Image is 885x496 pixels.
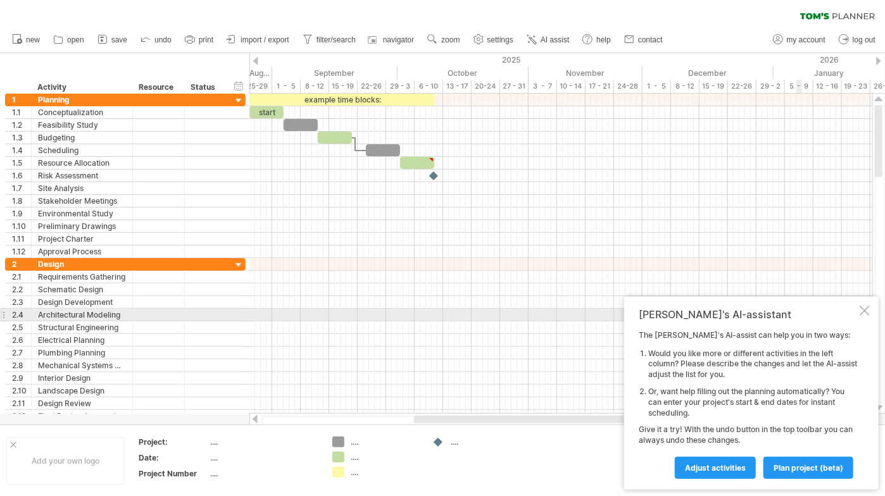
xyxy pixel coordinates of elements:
div: 8 - 12 [671,80,700,93]
div: 19 - 23 [842,80,870,93]
div: 15 - 19 [700,80,728,93]
div: Project Number [139,468,208,479]
span: open [67,35,84,44]
div: 1 - 5 [272,80,301,93]
div: 17 - 21 [586,80,614,93]
div: 2.12 [12,410,31,422]
div: 22-26 [728,80,756,93]
div: .... [451,437,520,447]
a: zoom [424,32,463,48]
div: 6 - 10 [415,80,443,93]
div: 2.8 [12,359,31,371]
div: Site Analysis [38,182,126,194]
a: filter/search [299,32,360,48]
div: Design Development [38,296,126,308]
div: .... [351,467,420,478]
div: .... [211,437,317,447]
div: 29 - 2 [756,80,785,93]
span: Adjust activities [685,463,746,473]
div: 1.3 [12,132,31,144]
span: import / export [241,35,289,44]
div: Mechanical Systems Design [38,359,126,371]
span: help [596,35,611,44]
div: 8 - 12 [301,80,329,93]
li: Or, want help filling out the planning automatically? You can enter your project's start & end da... [648,387,857,418]
div: Plumbing Planning [38,347,126,359]
div: Environmental Study [38,208,126,220]
div: 2.5 [12,321,31,333]
div: 2.11 [12,397,31,409]
div: Resource [139,81,177,94]
span: settings [487,35,513,44]
div: 10 - 14 [557,80,586,93]
div: .... [211,468,317,479]
div: Preliminary Drawings [38,220,126,232]
div: 2.7 [12,347,31,359]
div: 1.9 [12,208,31,220]
a: print [182,32,217,48]
div: Electrical Planning [38,334,126,346]
span: new [26,35,40,44]
div: The [PERSON_NAME]'s AI-assist can help you in two ways: Give it a try! With the undo button in th... [639,330,857,478]
div: example time blocks: [249,94,435,106]
span: AI assist [541,35,569,44]
div: Schematic Design [38,283,126,295]
span: print [199,35,213,44]
div: 24-28 [614,80,643,93]
a: open [50,32,88,48]
div: Scheduling [38,144,126,156]
div: 2.2 [12,283,31,295]
div: 1.4 [12,144,31,156]
div: Project: [139,437,208,447]
div: 2.6 [12,334,31,346]
div: November 2025 [529,66,643,80]
div: Resource Allocation [38,157,126,169]
span: plan project (beta) [774,463,843,473]
div: 1.6 [12,170,31,182]
div: Date: [139,452,208,463]
div: December 2025 [643,66,774,80]
span: my account [787,35,825,44]
div: Structural Engineering [38,321,126,333]
div: start [249,106,284,118]
div: Status [191,81,218,94]
div: Risk Assessment [38,170,126,182]
span: filter/search [317,35,356,44]
div: Planning [38,94,126,106]
div: .... [351,452,420,462]
a: log out [836,32,879,48]
div: Feasibility Study [38,119,126,131]
a: save [94,32,131,48]
div: Landscape Design [38,385,126,397]
div: Project Charter [38,233,126,245]
div: 1 - 5 [643,80,671,93]
div: 3 - 7 [529,80,557,93]
div: 1.5 [12,157,31,169]
div: Add your own logo [6,437,125,485]
a: settings [470,32,517,48]
div: 1 [12,94,31,106]
a: navigator [366,32,418,48]
div: 5 - 9 [785,80,813,93]
div: 22-26 [358,80,386,93]
div: 15 - 19 [329,80,358,93]
span: save [111,35,127,44]
a: AI assist [524,32,573,48]
div: Interior Design [38,372,126,384]
div: Requirements Gathering [38,271,126,283]
div: 27 - 31 [500,80,529,93]
div: 2.10 [12,385,31,397]
div: 2 [12,258,31,270]
div: 1.12 [12,245,31,257]
div: .... [211,452,317,463]
div: 25-29 [244,80,272,93]
a: import / export [223,32,293,48]
div: Design [38,258,126,270]
div: 1.1 [12,106,31,118]
div: October 2025 [398,66,529,80]
div: .... [351,437,420,447]
div: Final Design Approval [38,410,126,422]
div: 29 - 3 [386,80,415,93]
div: Budgeting [38,132,126,144]
span: zoom [441,35,460,44]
